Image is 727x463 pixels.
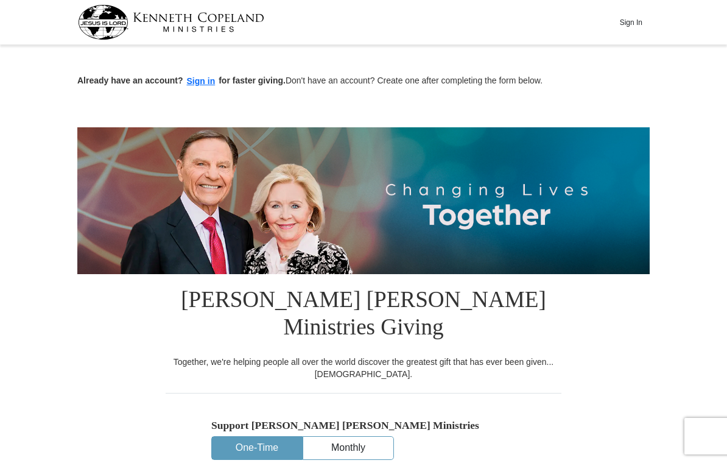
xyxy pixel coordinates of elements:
[613,13,649,32] button: Sign In
[166,274,561,356] h1: [PERSON_NAME] [PERSON_NAME] Ministries Giving
[166,356,561,380] div: Together, we're helping people all over the world discover the greatest gift that has ever been g...
[78,5,264,40] img: kcm-header-logo.svg
[77,74,650,88] p: Don't have an account? Create one after completing the form below.
[212,437,302,459] button: One-Time
[77,76,286,85] strong: Already have an account? for faster giving.
[303,437,393,459] button: Monthly
[211,419,516,432] h5: Support [PERSON_NAME] [PERSON_NAME] Ministries
[183,74,219,88] button: Sign in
